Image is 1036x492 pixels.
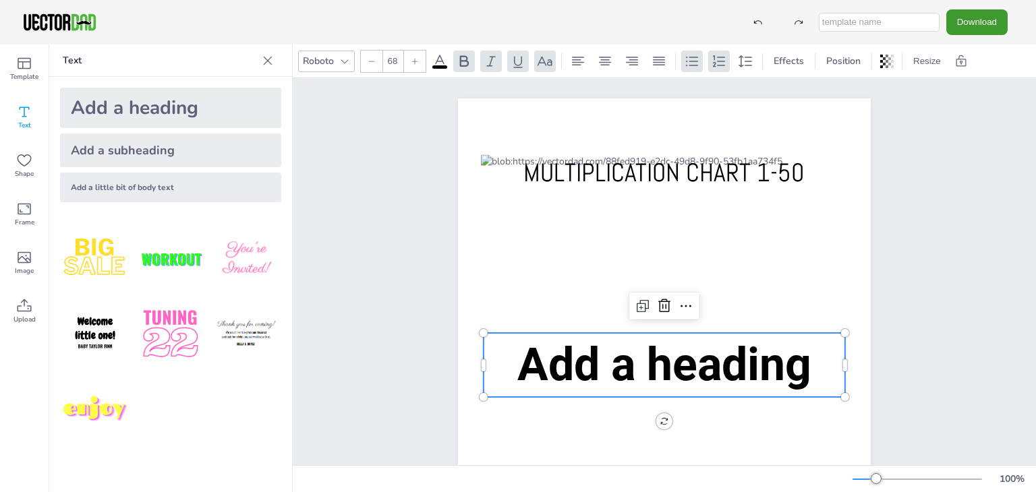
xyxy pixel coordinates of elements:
span: Image [15,266,34,276]
span: Template [10,71,38,82]
span: Frame [15,217,34,228]
div: 100 % [996,472,1028,485]
button: Download [946,9,1008,34]
span: MULTIPLICATION CHART 1-50 [523,156,805,189]
span: Text [18,120,31,131]
div: Add a little bit of body text [60,173,281,202]
p: Text [63,44,257,77]
img: 1B4LbXY.png [136,299,206,369]
span: Position [824,55,863,67]
div: Roboto [300,52,337,70]
img: BBMXfK6.png [211,224,281,294]
span: Add a heading [517,338,811,392]
img: style1.png [60,224,130,294]
span: Upload [13,314,36,325]
img: M7yqmqo.png [60,375,130,445]
img: GNLDUe7.png [60,299,130,369]
input: template name [819,13,940,32]
button: Resize [908,51,946,72]
img: XdJCRjX.png [136,224,206,294]
div: Add a subheading [60,133,281,167]
span: Shape [15,168,34,179]
div: Add a heading [60,88,281,128]
img: VectorDad-1.png [22,12,98,32]
img: K4iXMrW.png [211,299,281,369]
span: Effects [771,55,807,67]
